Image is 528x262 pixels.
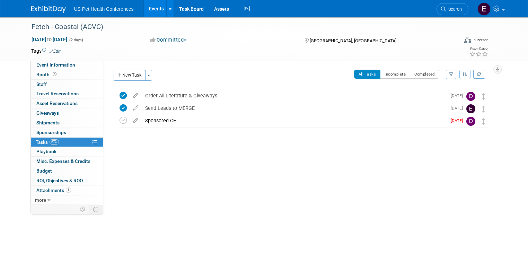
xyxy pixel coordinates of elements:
[31,108,103,118] a: Giveaways
[36,139,59,145] span: Tasks
[482,106,485,112] i: Move task
[36,91,79,96] span: Travel Reservations
[66,187,71,193] span: 1
[451,106,466,111] span: [DATE]
[482,93,485,100] i: Move task
[74,6,134,12] span: US Pet Health Conferences
[446,7,462,12] span: Search
[380,70,410,79] button: Incomplete
[36,101,78,106] span: Asset Reservations
[130,105,142,111] a: edit
[49,49,61,54] a: Edit
[31,166,103,176] a: Budget
[31,36,68,43] span: [DATE] [DATE]
[31,118,103,128] a: Shipments
[142,90,447,102] div: Order All Literature & Giveaways
[451,118,466,123] span: [DATE]
[31,70,103,79] a: Booth
[114,70,146,81] button: New Task
[31,138,103,147] a: Tasks67%
[29,21,450,33] div: Fetch - Coastal (ACVC)
[421,36,489,46] div: Event Format
[36,130,66,135] span: Sponsorships
[31,128,103,137] a: Sponsorships
[310,38,396,43] span: [GEOGRAPHIC_DATA], [GEOGRAPHIC_DATA]
[469,47,488,51] div: Event Rating
[36,72,58,77] span: Booth
[130,117,142,124] a: edit
[31,99,103,108] a: Asset Reservations
[51,72,58,77] span: Booth not reserved yet
[437,3,468,15] a: Search
[31,147,103,156] a: Playbook
[31,89,103,98] a: Travel Reservations
[473,70,485,79] a: Refresh
[77,205,89,214] td: Personalize Event Tab Strip
[31,60,103,70] a: Event Information
[36,158,90,164] span: Misc. Expenses & Credits
[35,197,46,203] span: more
[148,36,189,44] button: Committed
[466,92,475,101] img: Debra Smith
[466,104,475,113] img: Erika Plata
[142,115,447,126] div: Sponsored CE
[31,47,61,54] td: Tags
[36,120,60,125] span: Shipments
[464,37,471,43] img: Format-Inperson.png
[36,187,71,193] span: Attachments
[36,110,59,116] span: Giveaways
[472,37,489,43] div: In-Person
[31,186,103,195] a: Attachments1
[31,157,103,166] a: Misc. Expenses & Credits
[354,70,381,79] button: All Tasks
[46,37,53,42] span: to
[410,70,439,79] button: Completed
[31,80,103,89] a: Staff
[89,205,103,214] td: Toggle Event Tabs
[31,6,66,13] img: ExhibitDay
[451,93,466,98] span: [DATE]
[31,195,103,205] a: more
[142,102,447,114] div: Send Leads to MERGE
[477,2,491,16] img: Erika Plata
[36,178,83,183] span: ROI, Objectives & ROO
[36,149,56,154] span: Playbook
[50,139,59,145] span: 67%
[130,93,142,99] a: edit
[31,176,103,185] a: ROI, Objectives & ROO
[466,117,475,126] img: Debra Smith
[36,81,47,87] span: Staff
[482,118,485,125] i: Move task
[36,168,52,174] span: Budget
[36,62,75,68] span: Event Information
[69,38,83,42] span: (2 days)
